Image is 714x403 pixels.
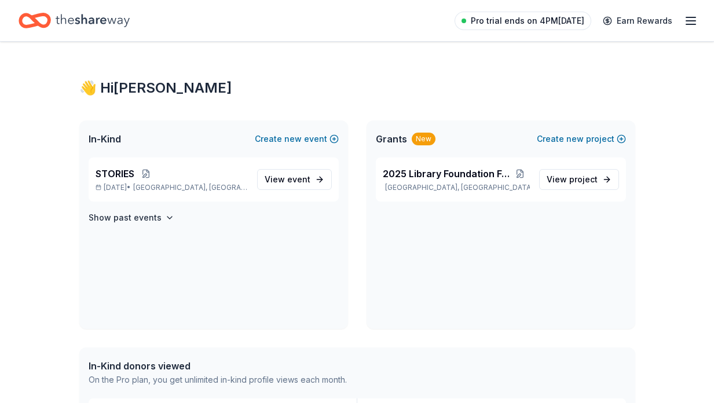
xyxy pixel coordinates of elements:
[79,79,635,97] div: 👋 Hi [PERSON_NAME]
[133,183,247,192] span: [GEOGRAPHIC_DATA], [GEOGRAPHIC_DATA]
[537,132,626,146] button: Createnewproject
[455,12,591,30] a: Pro trial ends on 4PM[DATE]
[255,132,339,146] button: Createnewevent
[265,173,310,186] span: View
[376,132,407,146] span: Grants
[89,373,347,387] div: On the Pro plan, you get unlimited in-kind profile views each month.
[257,169,332,190] a: View event
[566,132,584,146] span: new
[596,10,679,31] a: Earn Rewards
[539,169,619,190] a: View project
[547,173,598,186] span: View
[89,359,347,373] div: In-Kind donors viewed
[89,132,121,146] span: In-Kind
[383,183,530,192] p: [GEOGRAPHIC_DATA], [GEOGRAPHIC_DATA]
[383,167,510,181] span: 2025 Library Foundation Funding
[96,183,248,192] p: [DATE] •
[96,167,134,181] span: STORIES
[89,211,174,225] button: Show past events
[412,133,435,145] div: New
[89,211,162,225] h4: Show past events
[284,132,302,146] span: new
[569,174,598,184] span: project
[471,14,584,28] span: Pro trial ends on 4PM[DATE]
[287,174,310,184] span: event
[19,7,130,34] a: Home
